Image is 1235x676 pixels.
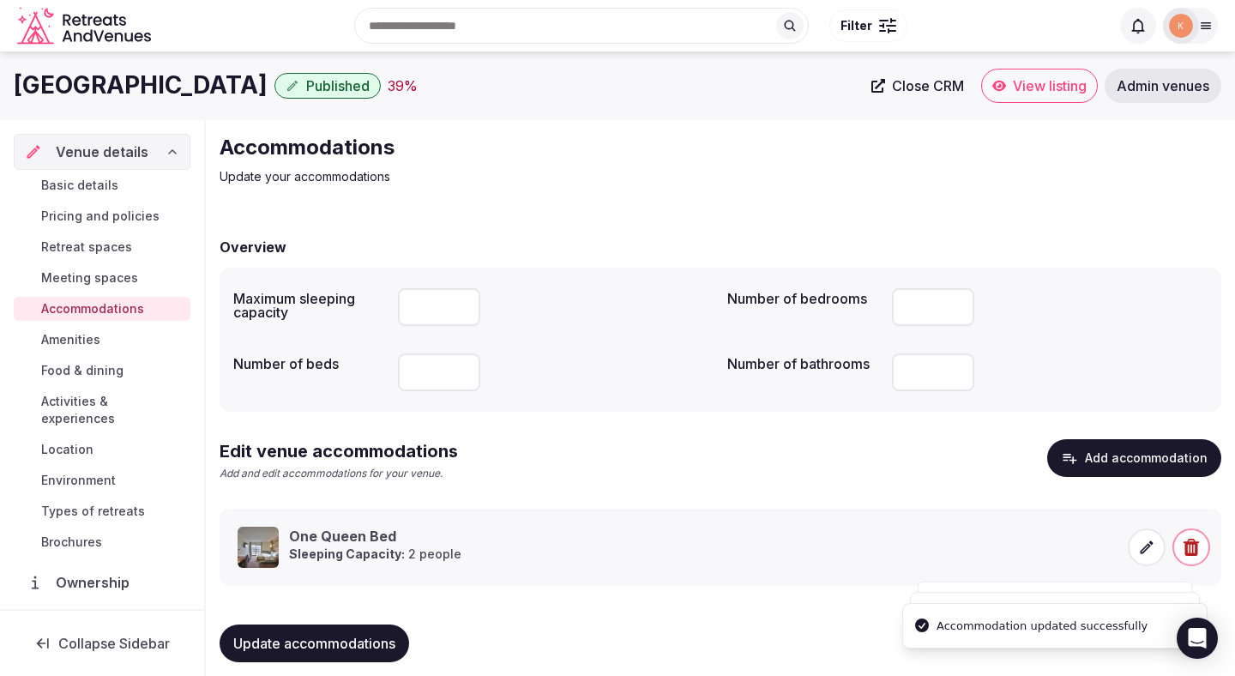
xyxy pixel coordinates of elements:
[41,393,184,427] span: Activities & experiences
[388,75,418,96] div: 39 %
[14,530,190,554] a: Brochures
[14,359,190,383] a: Food & dining
[14,607,190,643] a: Administration
[41,534,102,551] span: Brochures
[220,168,796,185] p: Update your accommodations
[14,389,190,431] a: Activities & experiences
[41,208,160,225] span: Pricing and policies
[1047,439,1221,477] button: Add accommodation
[17,7,154,45] a: Visit the homepage
[14,625,190,662] button: Collapse Sidebar
[727,292,878,305] label: Number of bedrooms
[41,177,118,194] span: Basic details
[289,546,405,561] strong: Sleeping Capacity:
[14,328,190,352] a: Amenities
[289,546,461,563] p: 2 people
[220,134,796,161] h2: Accommodations
[41,503,145,520] span: Types of retreats
[41,441,93,458] span: Location
[289,527,461,546] h3: One Queen Bed
[233,357,384,371] label: Number of beds
[1105,69,1221,103] a: Admin venues
[14,297,190,321] a: Accommodations
[14,266,190,290] a: Meeting spaces
[233,635,395,652] span: Update accommodations
[829,9,907,42] button: Filter
[1117,77,1209,94] span: Admin venues
[937,618,1148,635] div: Accommodation updated successfully
[220,439,458,463] h2: Edit venue accommodations
[861,69,974,103] a: Close CRM
[220,467,458,481] p: Add and edit accommodations for your venue.
[233,292,384,319] label: Maximum sleeping capacity
[1169,14,1193,38] img: katsabado
[56,572,136,593] span: Ownership
[41,362,123,379] span: Food & dining
[56,142,148,162] span: Venue details
[274,73,381,99] button: Published
[220,625,409,662] button: Update accommodations
[14,438,190,462] a: Location
[14,69,268,102] h1: [GEOGRAPHIC_DATA]
[14,173,190,197] a: Basic details
[1013,77,1087,94] span: View listing
[220,237,286,257] h2: Overview
[41,238,132,256] span: Retreat spaces
[17,7,154,45] svg: Retreats and Venues company logo
[727,357,878,371] label: Number of bathrooms
[981,69,1098,103] a: View listing
[840,17,872,34] span: Filter
[14,235,190,259] a: Retreat spaces
[14,564,190,601] a: Ownership
[58,635,170,652] span: Collapse Sidebar
[388,75,418,96] button: 39%
[238,527,279,568] img: One Queen Bed
[892,77,964,94] span: Close CRM
[14,499,190,523] a: Types of retreats
[14,204,190,228] a: Pricing and policies
[41,300,144,317] span: Accommodations
[41,269,138,287] span: Meeting spaces
[41,331,100,348] span: Amenities
[41,472,116,489] span: Environment
[306,77,370,94] span: Published
[1177,618,1218,659] div: Open Intercom Messenger
[14,468,190,492] a: Environment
